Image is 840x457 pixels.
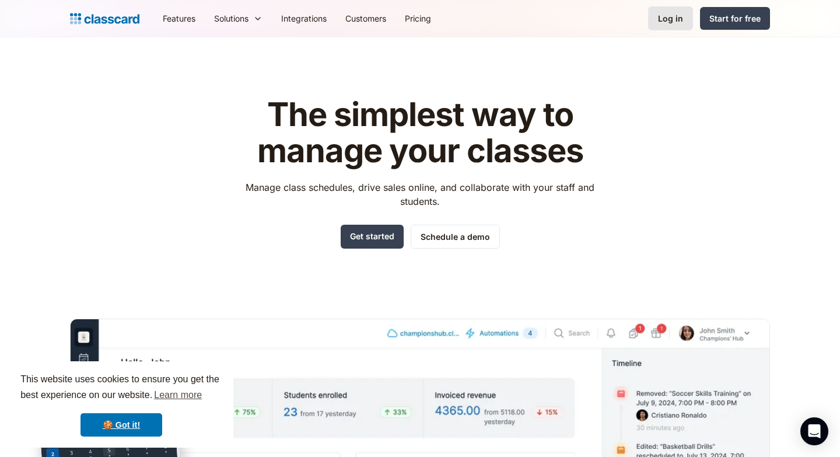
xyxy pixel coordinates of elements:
div: Solutions [214,12,249,25]
a: dismiss cookie message [80,413,162,437]
div: Open Intercom Messenger [800,417,828,445]
a: home [70,11,139,27]
h1: The simplest way to manage your classes [235,97,605,169]
a: Features [153,5,205,32]
a: Pricing [395,5,440,32]
a: Customers [336,5,395,32]
p: Manage class schedules, drive sales online, and collaborate with your staff and students. [235,180,605,208]
a: Log in [648,6,693,30]
a: Integrations [272,5,336,32]
div: Start for free [709,12,761,25]
div: cookieconsent [9,361,233,448]
div: Log in [658,12,683,25]
a: Start for free [700,7,770,30]
a: learn more about cookies [152,386,204,404]
a: Get started [341,225,404,249]
div: Solutions [205,5,272,32]
a: Schedule a demo [411,225,500,249]
span: This website uses cookies to ensure you get the best experience on our website. [20,372,222,404]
